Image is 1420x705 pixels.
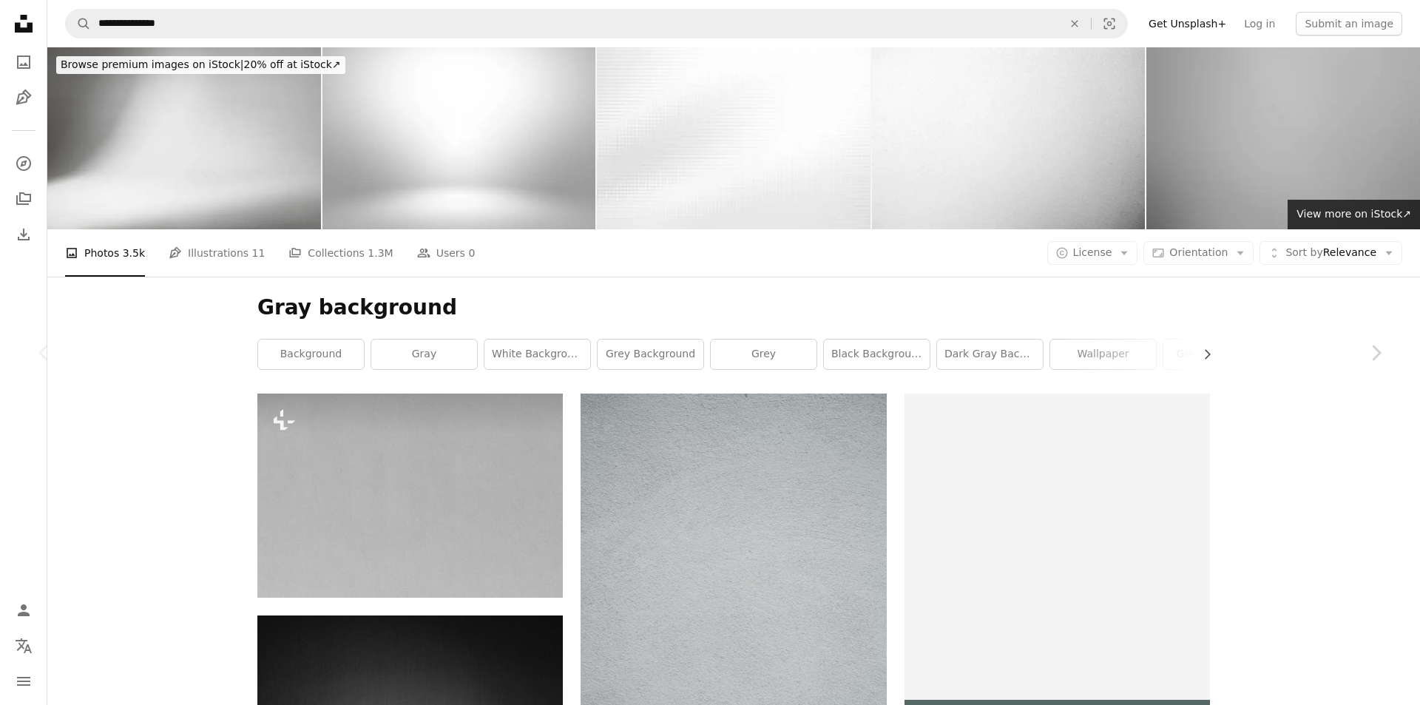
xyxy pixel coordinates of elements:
[1092,10,1127,38] button: Visual search
[61,58,243,70] span: Browse premium images on iStock |
[1058,10,1091,38] button: Clear
[9,631,38,661] button: Language
[1143,241,1254,265] button: Orientation
[1288,200,1420,229] a: View more on iStock↗
[9,47,38,77] a: Photos
[484,340,590,369] a: white background
[1285,246,1376,260] span: Relevance
[169,229,265,277] a: Illustrations 11
[257,294,1210,321] h1: Gray background
[1260,241,1402,265] button: Sort byRelevance
[1296,208,1411,220] span: View more on iStock ↗
[1050,340,1156,369] a: wallpaper
[711,340,816,369] a: grey
[872,47,1146,229] img: Gray and white polished concrete texture background
[1140,12,1235,36] a: Get Unsplash+
[322,47,596,229] img: Empty dark grey room with Luxury grey gradient background for display your product
[288,229,393,277] a: Collections 1.3M
[252,245,266,261] span: 11
[47,47,321,229] img: Abstract white background
[1047,241,1138,265] button: License
[9,596,38,625] a: Log in / Sign up
[9,184,38,214] a: Collections
[1296,12,1402,36] button: Submit an image
[417,229,476,277] a: Users 0
[597,47,870,229] img: White Gray Wave Pixelated Pattern Abstract Ombre Silver Background Pixel Spotlight Wrinkled Blank...
[9,83,38,112] a: Illustrations
[468,245,475,261] span: 0
[257,394,563,597] img: a black and white photo of a plane flying in the sky
[824,340,930,369] a: black background
[1146,47,1420,229] img: A black background with a white background,abstract black background with some smooth lines.black...
[9,667,38,696] button: Menu
[371,340,477,369] a: gray
[1169,246,1228,258] span: Orientation
[9,220,38,249] a: Download History
[61,58,341,70] span: 20% off at iStock ↗
[937,340,1043,369] a: dark gray background
[598,340,703,369] a: grey background
[9,149,38,178] a: Explore
[368,245,393,261] span: 1.3M
[65,9,1128,38] form: Find visuals sitewide
[1194,340,1210,369] button: scroll list to the right
[258,340,364,369] a: background
[66,10,91,38] button: Search Unsplash
[1331,282,1420,424] a: Next
[1285,246,1322,258] span: Sort by
[581,616,886,630] a: gray concrete painted wall
[257,489,563,502] a: a black and white photo of a plane flying in the sky
[47,47,354,83] a: Browse premium images on iStock|20% off at iStock↗
[1235,12,1284,36] a: Log in
[1163,340,1269,369] a: grey wallpaper
[1073,246,1112,258] span: License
